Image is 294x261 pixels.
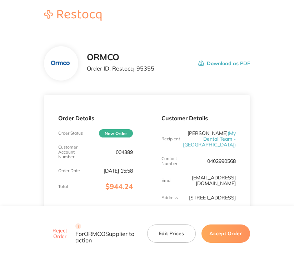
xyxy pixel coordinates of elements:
[161,136,180,141] p: Recipient
[104,168,133,174] p: [DATE] 15:58
[192,174,236,187] a: [EMAIL_ADDRESS][DOMAIN_NAME]
[58,115,133,121] p: Order Details
[44,228,75,240] button: Reject Order
[183,130,236,148] p: [PERSON_NAME]
[75,224,138,244] p: For ORMCO Supplier to action
[147,225,196,243] button: Edit Prices
[189,195,236,200] p: [STREET_ADDRESS]
[161,178,174,183] p: Emaill
[161,115,236,121] p: Customer Details
[183,130,236,148] span: ( My Dental Team - [GEOGRAPHIC_DATA] )
[99,129,133,137] span: New Order
[37,10,109,22] a: Restocq logo
[58,168,80,173] p: Order Date
[50,58,73,68] img: MXc2ZjEzOA
[116,149,133,155] p: 004389
[58,184,68,189] p: Total
[37,10,109,21] img: Restocq logo
[58,131,83,136] p: Order Status
[161,156,186,166] p: Contact Number
[201,225,250,243] button: Accept Order
[198,52,250,74] button: Download as PDF
[87,52,154,62] h2: ORMCO
[58,145,83,159] p: Customer Account Number
[207,158,236,164] p: 0402990568
[161,195,178,200] p: Address
[87,65,154,72] p: Order ID: Restocq- 95355
[105,182,133,191] span: $944.24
